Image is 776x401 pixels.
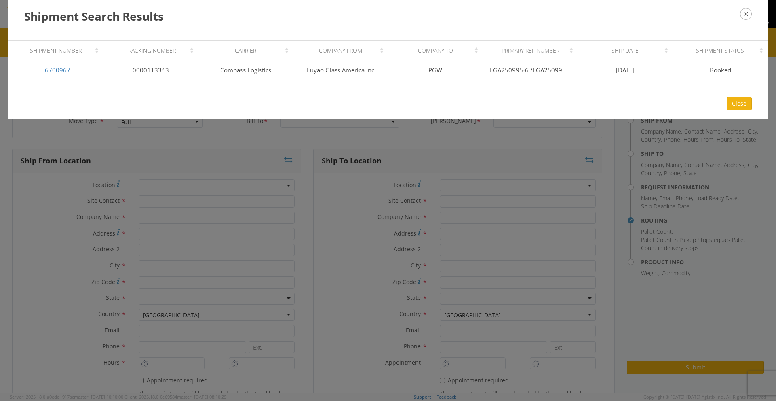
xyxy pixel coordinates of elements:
td: 0000113343 [103,60,198,81]
div: Shipment Number [16,47,101,55]
div: Carrier [205,47,290,55]
td: PGW [388,60,483,81]
div: Ship Date [585,47,670,55]
div: Primary Ref Number [490,47,575,55]
span: Booked [710,66,731,74]
div: Company From [300,47,385,55]
a: 56700967 [41,66,70,74]
div: Company To [395,47,480,55]
div: Tracking Number [110,47,195,55]
td: Fuyao Glass America Inc [293,60,388,81]
button: Close [727,97,752,110]
td: Compass Logistics [198,60,293,81]
div: Shipment Status [680,47,765,55]
td: FGA250995-6 /FGA250996-4 /FGA251021-4 [483,60,578,81]
h3: Shipment Search Results [24,8,752,24]
span: [DATE] [616,66,635,74]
